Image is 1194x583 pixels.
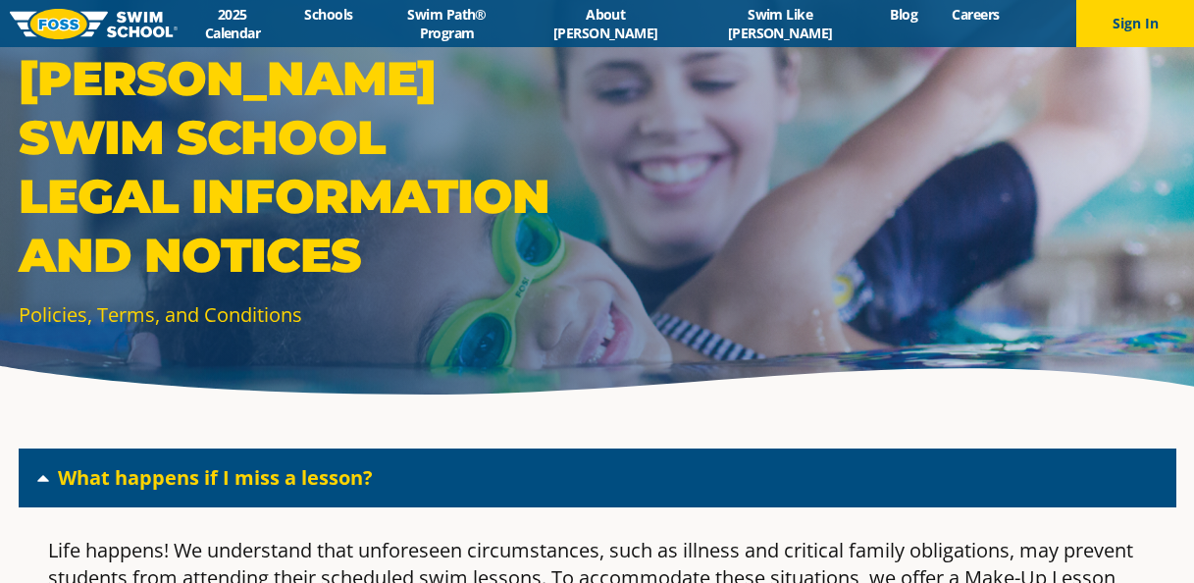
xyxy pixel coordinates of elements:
a: Schools [287,5,370,24]
div: What happens if I miss a lesson? [19,449,1176,507]
a: Careers [935,5,1016,24]
p: Policies, Terms, and Conditions [19,300,588,329]
a: Blog [873,5,935,24]
p: [PERSON_NAME] Swim School Legal Information and Notices [19,49,588,285]
a: Swim Like [PERSON_NAME] [687,5,872,42]
a: What happens if I miss a lesson? [58,464,373,491]
a: About [PERSON_NAME] [524,5,687,42]
a: Swim Path® Program [370,5,524,42]
img: FOSS Swim School Logo [10,9,178,39]
a: 2025 Calendar [178,5,287,42]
